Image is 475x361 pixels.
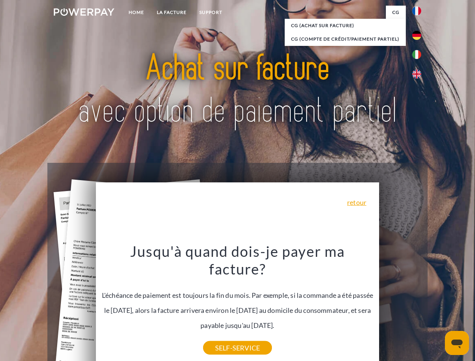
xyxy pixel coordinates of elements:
[412,6,421,15] img: fr
[193,6,229,19] a: Support
[100,242,375,348] div: L'échéance de paiement est toujours la fin du mois. Par exemple, si la commande a été passée le [...
[412,50,421,59] img: it
[412,31,421,40] img: de
[150,6,193,19] a: LA FACTURE
[100,242,375,278] h3: Jusqu'à quand dois-je payer ma facture?
[445,331,469,355] iframe: Bouton de lancement de la fenêtre de messagerie
[285,32,406,46] a: CG (Compte de crédit/paiement partiel)
[285,19,406,32] a: CG (achat sur facture)
[72,36,403,144] img: title-powerpay_fr.svg
[386,6,406,19] a: CG
[347,199,366,206] a: retour
[412,70,421,79] img: en
[203,341,272,355] a: SELF-SERVICE
[122,6,150,19] a: Home
[54,8,114,16] img: logo-powerpay-white.svg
